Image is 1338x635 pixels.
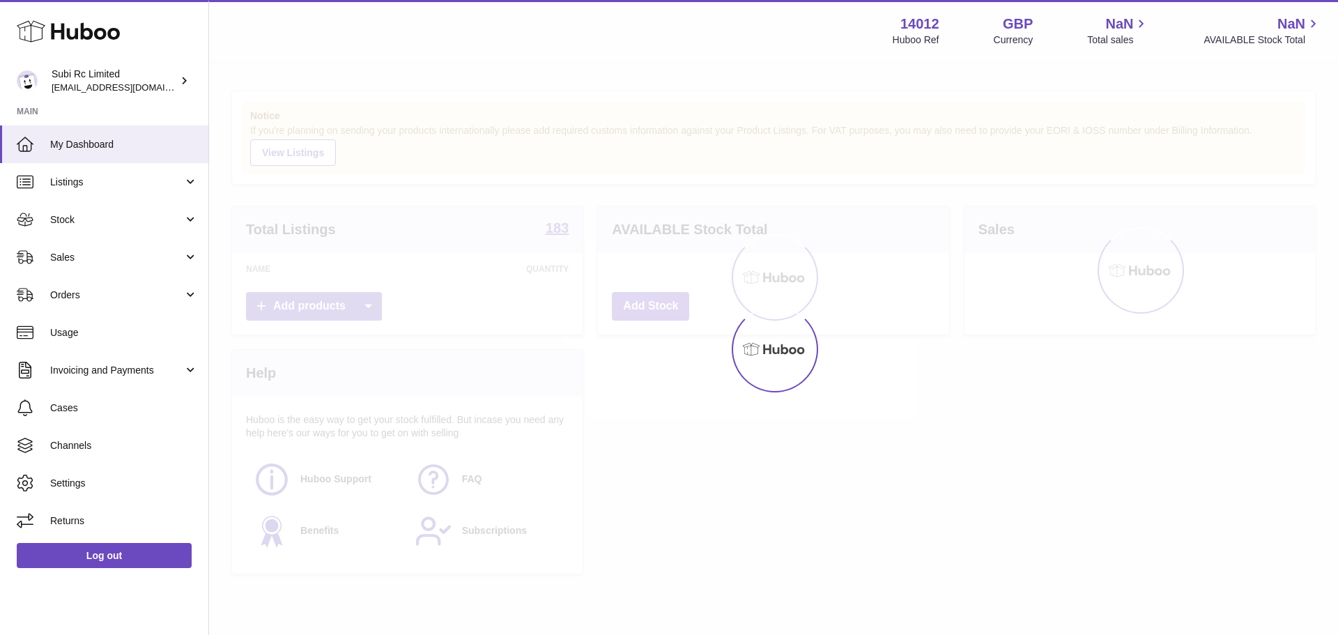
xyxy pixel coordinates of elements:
div: Currency [994,33,1033,47]
span: Invoicing and Payments [50,364,183,377]
span: Settings [50,477,198,490]
span: NaN [1105,15,1133,33]
strong: GBP [1003,15,1033,33]
span: Listings [50,176,183,189]
div: Subi Rc Limited [52,68,177,94]
span: Channels [50,439,198,452]
div: Huboo Ref [893,33,939,47]
img: internalAdmin-14012@internal.huboo.com [17,70,38,91]
span: [EMAIL_ADDRESS][DOMAIN_NAME] [52,82,205,93]
span: Usage [50,326,198,339]
a: Log out [17,543,192,568]
span: Cases [50,401,198,415]
a: NaN Total sales [1087,15,1149,47]
a: NaN AVAILABLE Stock Total [1204,15,1321,47]
span: Total sales [1087,33,1149,47]
span: My Dashboard [50,138,198,151]
span: Returns [50,514,198,528]
span: AVAILABLE Stock Total [1204,33,1321,47]
span: NaN [1277,15,1305,33]
span: Orders [50,289,183,302]
span: Sales [50,251,183,264]
span: Stock [50,213,183,227]
strong: 14012 [900,15,939,33]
